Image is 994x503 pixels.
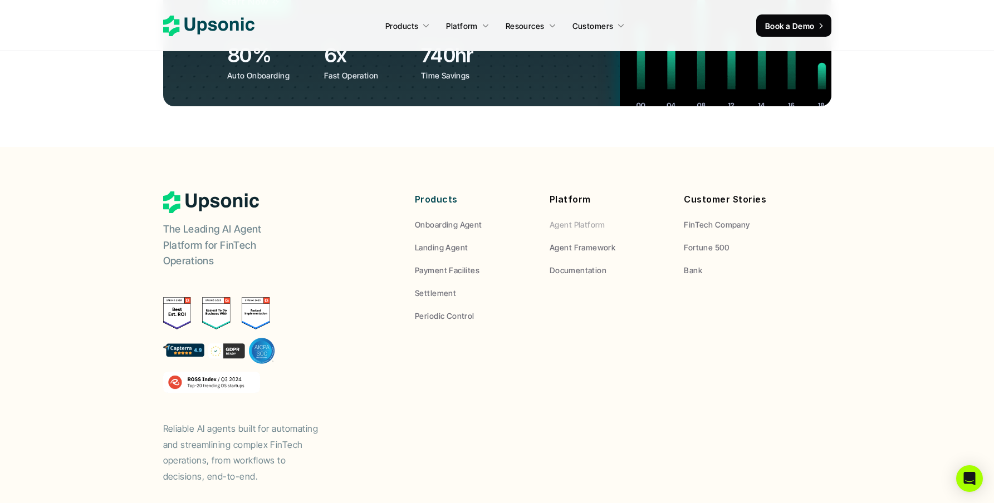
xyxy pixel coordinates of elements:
[684,191,802,208] p: Customer Stories
[421,41,512,69] h3: 740hr
[550,219,605,230] p: Agent Platform
[379,16,437,36] a: Products
[163,421,330,485] p: Reliable AI agents built for automating and streamlining complex FinTech operations, from workflo...
[446,20,477,32] p: Platform
[415,264,479,276] p: Payment Facilites
[415,264,533,276] a: Payment Facilites
[684,219,750,230] p: FinTech Company
[415,191,533,208] p: Products
[385,20,418,32] p: Products
[506,20,545,32] p: Resources
[421,70,510,81] p: Time Savings
[684,241,729,253] p: Fortune 500
[163,221,302,269] p: The Leading AI Agent Platform for FinTech Operations
[550,264,668,276] a: Documentation
[415,219,533,230] a: Onboarding Agent
[415,287,456,299] p: Settlement
[415,310,474,322] p: Periodic Control
[415,241,468,253] p: Landing Agent
[550,264,606,276] p: Documentation
[227,41,319,69] h3: 80%
[684,264,702,276] p: Bank
[572,20,614,32] p: Customers
[550,241,615,253] p: Agent Framework
[415,241,533,253] a: Landing Agent
[765,20,815,32] p: Book a Demo
[415,219,482,230] p: Onboarding Agent
[550,191,668,208] p: Platform
[324,41,415,69] h3: 6x
[324,70,413,81] p: Fast Operation
[227,70,316,81] p: Auto Onboarding
[956,465,983,492] div: Open Intercom Messenger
